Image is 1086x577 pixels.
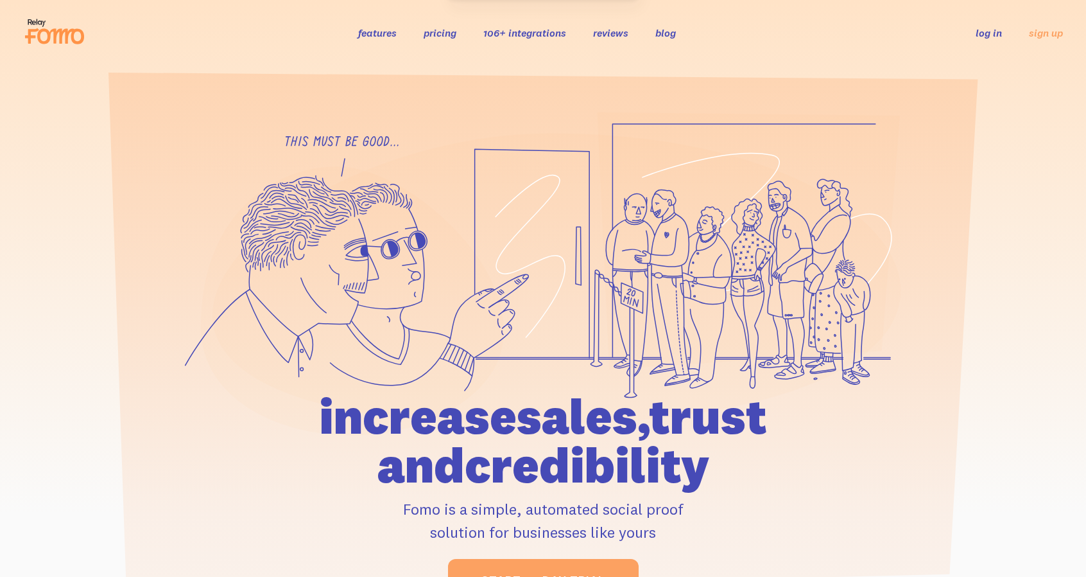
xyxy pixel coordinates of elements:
a: pricing [424,26,456,39]
a: sign up [1029,26,1063,40]
a: blog [655,26,676,39]
a: reviews [593,26,628,39]
a: log in [976,26,1002,39]
h1: increase sales, trust and credibility [246,392,840,490]
p: Fomo is a simple, automated social proof solution for businesses like yours [246,497,840,544]
a: features [358,26,397,39]
a: 106+ integrations [483,26,566,39]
